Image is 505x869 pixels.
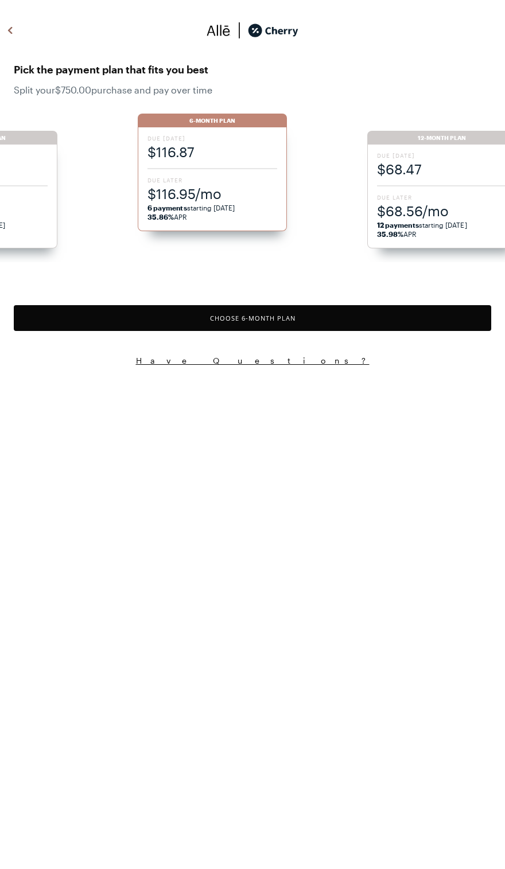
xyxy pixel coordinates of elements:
[377,230,403,238] strong: 35.98%
[147,142,277,161] span: $116.87
[231,22,248,39] img: svg%3e
[14,60,491,79] span: Pick the payment plan that fits you best
[147,213,174,221] strong: 35.86%
[14,305,491,331] button: Choose 6-Month Plan
[147,204,187,212] strong: 6 payments
[377,221,419,229] strong: 12 payments
[14,84,491,95] span: Split your $750.00 purchase and pay over time
[248,22,298,39] img: cherry_black_logo-DrOE_MJI.svg
[147,203,277,221] span: starting [DATE] APR
[3,22,17,39] img: svg%3e
[138,114,287,127] div: 6-Month Plan
[147,184,277,203] span: $116.95/mo
[147,176,277,184] span: Due Later
[147,134,277,142] span: Due [DATE]
[207,22,231,39] img: svg%3e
